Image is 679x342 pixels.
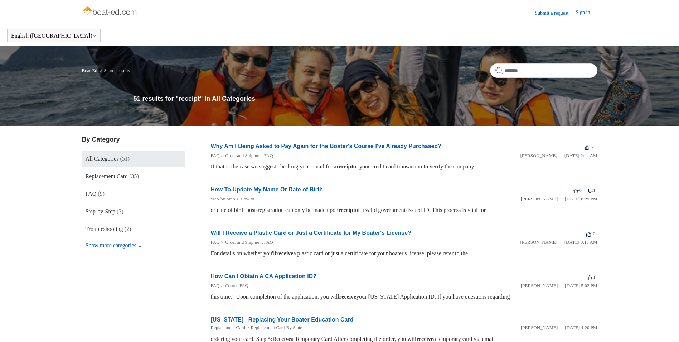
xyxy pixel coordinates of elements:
[220,239,273,246] li: Order and Shipment FAQ
[11,33,97,39] button: English ([GEOGRAPHIC_DATA])
[82,221,185,237] a: Troubleshooting (2)
[338,207,355,213] em: receipt
[82,68,99,73] li: Boat-Ed
[490,63,597,78] input: Search
[585,144,595,149] span: -53
[211,324,245,331] li: Replacement Card
[82,186,185,202] a: FAQ (9)
[235,195,254,203] li: How to
[125,226,131,232] span: (2)
[520,152,557,159] li: [PERSON_NAME]
[211,206,597,214] div: or date of birth post-registration can only be made upon of a valid government-issued ID. This pr...
[241,196,254,201] a: How to
[586,231,596,236] span: 12
[276,250,294,256] em: receive
[535,9,576,17] a: Submit a request
[272,336,291,342] em: Receive
[520,239,557,246] li: [PERSON_NAME]
[416,336,433,342] em: receive
[211,273,316,279] a: How Can I Obtain A CA Application ID?
[211,186,323,193] a: How To Update My Name Or Date of Birth
[82,68,97,73] a: Boat-Ed
[211,317,354,323] a: [US_STATE] | Replacing Your Boater Education Card
[211,152,220,159] li: FAQ
[86,191,97,197] span: FAQ
[573,187,582,193] span: -6
[225,239,273,245] a: Order and Shipment FAQ
[245,324,302,331] li: Replacement Card By State
[211,239,220,246] li: FAQ
[588,187,596,193] span: 1
[211,283,220,288] a: FAQ
[211,230,411,236] a: Will I Receive a Plastic Card or Just a Certificate for My Boater's License?
[565,325,597,330] time: 05/21/2024, 16:20
[98,191,105,197] span: (9)
[134,94,597,104] h1: 51 results for "receipt" in All Categories
[129,173,139,179] span: (35)
[521,282,558,289] li: [PERSON_NAME]
[251,325,302,330] a: Replacement Card By State
[564,239,597,245] time: 03/16/2022, 03:13
[339,294,357,300] em: receive
[565,283,597,288] time: 01/05/2024, 17:02
[211,239,220,245] a: FAQ
[211,282,220,289] li: FAQ
[220,282,248,289] li: Course FAQ
[587,274,596,280] span: -1
[86,226,123,232] span: Troubleshooting
[86,156,119,162] span: All Categories
[82,168,185,184] a: Replacement Card (35)
[86,173,128,179] span: Replacement Card
[211,293,597,301] div: this time.” Upon completion of the application, you will your [US_STATE] Application ID. If you h...
[86,208,116,214] span: Step-by-Step
[564,153,597,158] time: 03/16/2022, 02:44
[211,195,235,203] li: Step-by-Step
[225,283,248,288] a: Course FAQ
[82,151,185,167] a: All Categories (51)
[117,208,123,214] span: (3)
[82,135,185,144] h3: By Category
[120,156,130,162] span: (51)
[211,325,245,330] a: Replacement Card
[211,249,597,258] div: For details on whether you'll a plastic card or just a certificate for your boater's license, ple...
[82,4,139,19] img: Boat-Ed Help Center home page
[211,196,235,201] a: Step-by-Step
[576,9,597,17] a: Sign in
[336,163,353,170] em: receipt
[82,239,146,252] button: Show more categories
[220,152,273,159] li: Order and Shipment FAQ
[211,162,597,171] div: If that is the case we suggest checking your email for a or your credit card transaction to verif...
[521,195,558,203] li: [PERSON_NAME]
[565,196,597,201] time: 03/15/2022, 20:29
[211,153,220,158] a: FAQ
[211,143,442,149] a: Why Am I Being Asked to Pay Again for the Boater's Course I've Already Purchased?
[225,153,273,158] a: Order and Shipment FAQ
[521,324,558,331] li: [PERSON_NAME]
[98,68,130,73] li: Search results
[82,204,185,219] a: Step-by-Step (3)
